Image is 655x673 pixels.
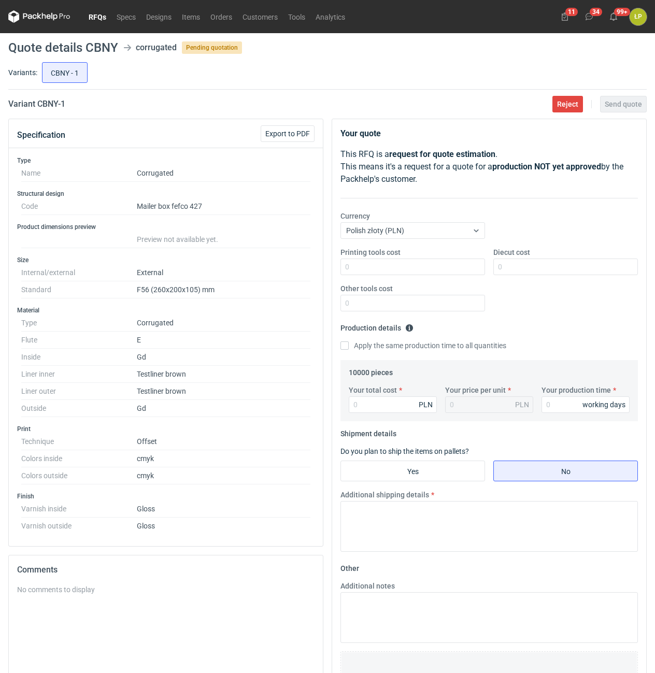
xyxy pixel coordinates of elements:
[21,349,137,366] dt: Inside
[349,364,393,377] legend: 10000 pieces
[419,399,433,410] div: PLN
[205,10,237,23] a: Orders
[17,190,315,198] h3: Structural design
[21,366,137,383] dt: Liner inner
[340,128,381,138] strong: Your quote
[557,101,578,108] span: Reject
[21,467,137,484] dt: Colors outside
[340,560,359,572] legend: Other
[605,8,622,25] button: 99+
[17,492,315,500] h3: Finish
[21,264,137,281] dt: Internal/external
[21,500,137,518] dt: Varnish inside
[630,8,647,25] div: Łukasz Postawa
[340,340,506,351] label: Apply the same production time to all quantities
[349,396,437,413] input: 0
[21,400,137,417] dt: Outside
[582,399,625,410] div: working days
[111,10,141,23] a: Specs
[340,425,396,438] legend: Shipment details
[340,148,638,185] p: This RFQ is a . This means it's a request for a quote for a by the Packhelp's customer.
[340,211,370,221] label: Currency
[542,396,630,413] input: 0
[349,385,397,395] label: Your total cost
[136,41,177,54] div: corrugated
[8,67,37,78] label: Variants:
[17,584,315,595] div: No comments to display
[605,101,642,108] span: Send quote
[177,10,205,23] a: Items
[445,385,506,395] label: Your price per unit
[21,450,137,467] dt: Colors inside
[17,223,315,231] h3: Product dimensions preview
[137,433,310,450] dd: Offset
[17,256,315,264] h3: Size
[310,10,350,23] a: Analytics
[137,349,310,366] dd: Gd
[493,259,638,275] input: 0
[340,447,469,455] label: Do you plan to ship the items on pallets?
[137,235,218,244] span: Preview not available yet.
[340,320,414,332] legend: Production details
[261,125,315,142] button: Export to PDF
[137,264,310,281] dd: External
[340,283,393,294] label: Other tools cost
[137,366,310,383] dd: Testliner brown
[141,10,177,23] a: Designs
[182,41,242,54] span: Pending quotation
[137,518,310,530] dd: Gloss
[83,10,111,23] a: RFQs
[8,10,70,23] svg: Packhelp Pro
[552,96,583,112] button: Reject
[137,165,310,182] dd: Corrugated
[137,500,310,518] dd: Gloss
[340,247,401,257] label: Printing tools cost
[137,383,310,400] dd: Testliner brown
[17,564,315,576] h2: Comments
[493,461,638,481] label: No
[137,450,310,467] dd: cmyk
[137,314,310,332] dd: Corrugated
[17,425,315,433] h3: Print
[265,130,310,137] span: Export to PDF
[493,247,530,257] label: Diecut cost
[542,385,611,395] label: Your production time
[21,165,137,182] dt: Name
[21,433,137,450] dt: Technique
[137,467,310,484] dd: cmyk
[630,8,647,25] button: ŁP
[600,96,647,112] button: Send quote
[346,226,404,235] span: Polish złoty (PLN)
[389,149,495,159] strong: request for quote estimation
[21,383,137,400] dt: Liner outer
[17,156,315,165] h3: Type
[581,8,597,25] button: 34
[557,8,573,25] button: 11
[8,41,118,54] h1: Quote details CBNY
[8,98,65,110] h2: Variant CBNY - 1
[137,332,310,349] dd: E
[21,332,137,349] dt: Flute
[137,198,310,215] dd: Mailer box fefco 427
[515,399,529,410] div: PLN
[17,306,315,314] h3: Material
[340,581,395,591] label: Additional notes
[137,281,310,298] dd: F56 (260x200x105) mm
[21,314,137,332] dt: Type
[340,295,485,311] input: 0
[340,259,485,275] input: 0
[237,10,283,23] a: Customers
[340,490,429,500] label: Additional shipping details
[21,518,137,530] dt: Varnish outside
[492,162,601,171] strong: production NOT yet approved
[340,461,485,481] label: Yes
[17,123,65,148] button: Specification
[42,62,88,83] label: CBNY - 1
[137,400,310,417] dd: Gd
[21,198,137,215] dt: Code
[283,10,310,23] a: Tools
[21,281,137,298] dt: Standard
